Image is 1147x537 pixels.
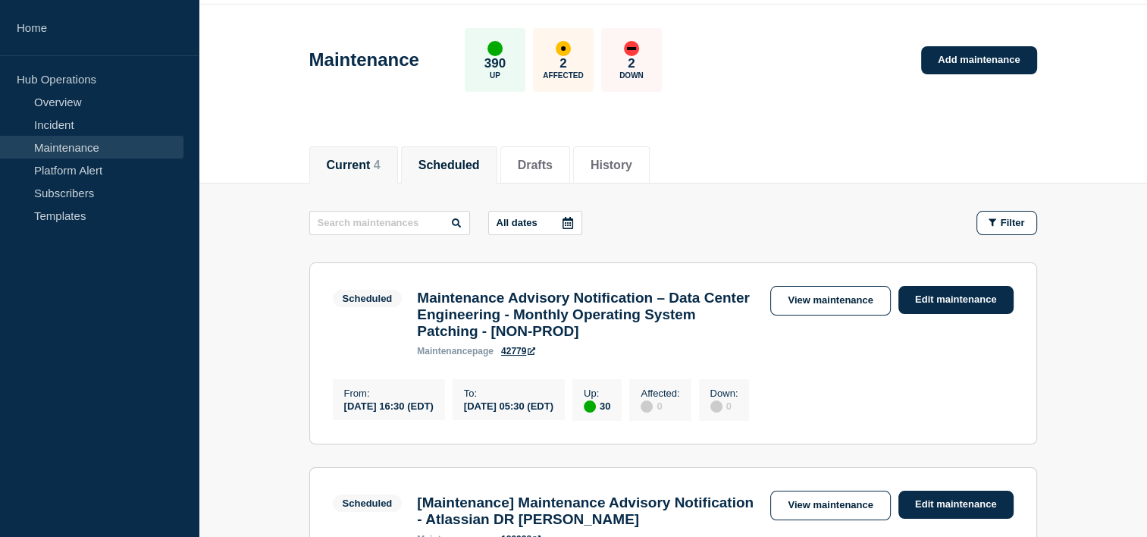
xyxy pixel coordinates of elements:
button: History [591,159,632,172]
p: 390 [484,56,506,71]
div: affected [556,41,571,56]
span: maintenance [417,346,472,356]
button: Current 4 [327,159,381,172]
div: up [487,41,503,56]
a: Edit maintenance [898,286,1014,314]
div: 0 [641,399,679,413]
p: All dates [497,217,537,228]
span: Filter [1001,217,1025,228]
div: 30 [584,399,610,413]
a: Edit maintenance [898,491,1014,519]
div: down [624,41,639,56]
button: All dates [488,211,582,235]
button: Scheduled [418,159,480,172]
div: disabled [710,400,722,413]
div: disabled [641,400,653,413]
a: View maintenance [770,491,890,520]
a: 42779 [501,346,535,356]
a: View maintenance [770,286,890,316]
p: To : [464,388,553,399]
span: 4 [374,159,381,171]
p: Up [490,71,500,80]
button: Drafts [518,159,553,172]
button: Filter [976,211,1037,235]
p: Up : [584,388,610,399]
div: [DATE] 05:30 (EDT) [464,399,553,412]
div: Scheduled [343,498,393,509]
div: Scheduled [343,293,393,304]
div: 0 [710,399,738,413]
input: Search maintenances [309,211,470,235]
p: Down [619,71,644,80]
h3: Maintenance Advisory Notification – Data Center Engineering - Monthly Operating System Patching -... [417,290,755,340]
p: Down : [710,388,738,399]
h3: [Maintenance] Maintenance Advisory Notification - Atlassian DR [PERSON_NAME] [417,495,755,528]
h1: Maintenance [309,49,419,71]
div: [DATE] 16:30 (EDT) [344,399,434,412]
a: Add maintenance [921,46,1036,74]
p: From : [344,388,434,399]
div: up [584,400,596,413]
p: 2 [559,56,566,71]
p: page [417,346,494,356]
p: 2 [628,56,635,71]
p: Affected : [641,388,679,399]
p: Affected [543,71,583,80]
